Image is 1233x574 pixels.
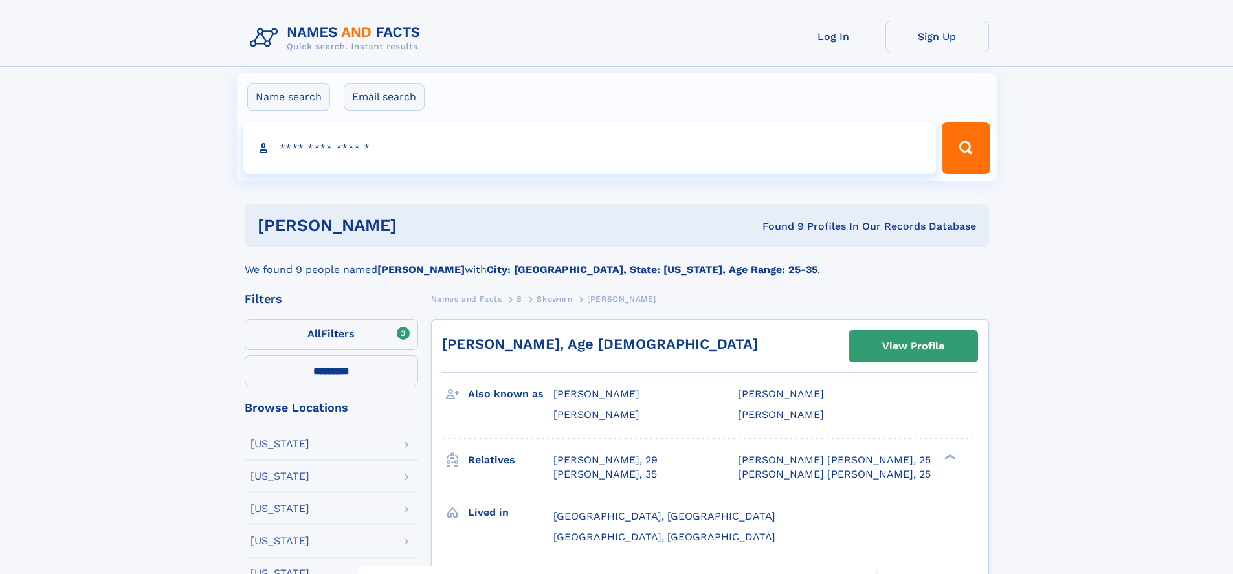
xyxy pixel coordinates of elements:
[487,263,817,276] b: City: [GEOGRAPHIC_DATA], State: [US_STATE], Age Range: 25-35
[517,291,522,307] a: S
[537,294,572,304] span: Skoworn
[941,452,957,461] div: ❯
[738,467,931,481] a: [PERSON_NAME] [PERSON_NAME], 25
[344,83,425,111] label: Email search
[377,263,465,276] b: [PERSON_NAME]
[250,536,309,546] div: [US_STATE]
[431,291,502,307] a: Names and Facts
[245,319,418,350] label: Filters
[307,327,321,340] span: All
[243,122,937,174] input: search input
[738,388,824,400] span: [PERSON_NAME]
[245,402,418,414] div: Browse Locations
[468,502,553,524] h3: Lived in
[553,467,657,481] a: [PERSON_NAME], 35
[250,503,309,514] div: [US_STATE]
[468,449,553,471] h3: Relatives
[517,294,522,304] span: S
[250,471,309,481] div: [US_STATE]
[587,294,656,304] span: [PERSON_NAME]
[553,510,775,522] span: [GEOGRAPHIC_DATA], [GEOGRAPHIC_DATA]
[942,122,990,174] button: Search Button
[537,291,572,307] a: Skoworn
[553,388,639,400] span: [PERSON_NAME]
[442,336,758,352] a: [PERSON_NAME], Age [DEMOGRAPHIC_DATA]
[782,21,885,52] a: Log In
[885,21,989,52] a: Sign Up
[553,453,658,467] a: [PERSON_NAME], 29
[250,439,309,449] div: [US_STATE]
[468,383,553,405] h3: Also known as
[247,83,330,111] label: Name search
[245,247,989,278] div: We found 9 people named with .
[245,21,431,56] img: Logo Names and Facts
[258,217,580,234] h1: [PERSON_NAME]
[579,219,976,234] div: Found 9 Profiles In Our Records Database
[553,408,639,421] span: [PERSON_NAME]
[882,331,944,361] div: View Profile
[738,408,824,421] span: [PERSON_NAME]
[738,453,931,467] a: [PERSON_NAME] [PERSON_NAME], 25
[849,331,977,362] a: View Profile
[553,531,775,543] span: [GEOGRAPHIC_DATA], [GEOGRAPHIC_DATA]
[245,293,418,305] div: Filters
